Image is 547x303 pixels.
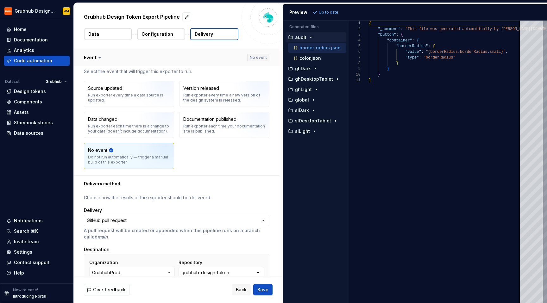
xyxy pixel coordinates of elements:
button: color.json [288,55,346,62]
div: Analytics [14,47,34,53]
i: main [97,234,108,239]
div: 8 [349,60,361,66]
button: border-radius.json [288,44,346,51]
button: GrubhubProd [89,267,175,278]
label: Destination [84,246,110,253]
a: Analytics [4,45,70,55]
div: Code automation [14,58,52,64]
span: Back [236,287,247,293]
span: Save [257,287,268,293]
div: 4 [349,38,361,43]
div: Data changed [88,116,117,122]
p: Choose how the results of the exporter should be delivered. [84,195,269,201]
span: { [417,38,419,43]
span: { [432,44,435,48]
div: 3 [349,32,361,38]
p: Generated files [289,24,343,29]
p: ghLight [295,87,312,92]
button: ghLight [286,86,346,93]
p: Configuration [141,31,173,37]
div: 9 [349,66,361,72]
button: Grubhub [43,77,70,86]
p: border-radius.json [299,45,341,50]
a: Storybook stories [4,118,70,128]
div: Version released [183,85,219,91]
p: global [295,97,309,102]
a: Documentation [4,35,70,45]
button: Data [84,28,132,40]
a: Data sources [4,128,70,138]
button: Give feedback [84,284,130,295]
label: Repository [179,259,202,266]
p: ghDesktopTablet [295,77,333,82]
button: Save [253,284,273,295]
span: "container" [387,38,412,43]
div: Run exporter every time a new version of the design system is released. [183,93,265,103]
div: Design tokens [14,88,46,95]
a: Design tokens [4,86,70,96]
p: Introducing Portal [13,294,46,299]
button: Search ⌘K [4,226,70,236]
p: Delivery [195,31,213,37]
span: { [369,21,371,26]
p: audit [295,35,306,40]
label: Delivery [84,207,102,213]
div: grubhub-design-token [181,269,229,276]
span: } [369,78,371,83]
div: Run exporter every time a data source is updated. [88,93,170,103]
div: Source updated [88,85,122,91]
div: 1 [349,21,361,26]
div: JM [64,9,69,14]
button: Grubhub Design SystemJM [1,4,72,18]
div: Preview [289,9,307,15]
button: Delivery [190,28,238,40]
div: Do not run automatically — trigger a manual build of this exporter. [88,155,170,165]
span: } [396,61,398,65]
p: slDark [295,108,309,113]
span: "_comment" [378,27,400,31]
img: 4e8d6f31-f5cf-47b4-89aa-e4dec1dc0822.png [4,7,12,15]
a: Invite team [4,237,70,247]
a: Settings [4,247,70,257]
div: Documentation published [183,116,236,122]
a: Home [4,24,70,34]
span: } [387,67,389,71]
span: : [428,44,430,48]
p: Up to date [319,10,338,15]
div: Home [14,26,27,33]
div: Storybook stories [14,120,53,126]
p: Grubhub Design Token Export Pipeline [84,13,180,21]
a: Code automation [4,56,70,66]
p: slLight [295,129,310,134]
div: 7 [349,55,361,60]
button: grubhub-design-token [179,267,264,278]
p: New release! [13,288,38,293]
button: Back [232,284,251,295]
div: Components [14,99,42,105]
span: : [421,50,423,54]
div: Dataset [5,79,20,84]
span: : [412,38,414,43]
div: Documentation [14,37,48,43]
div: 10 [349,72,361,77]
label: Organization [89,259,118,266]
button: slLight [286,128,346,135]
span: "type" [405,55,419,60]
span: "This file was generated automatically by [PERSON_NAME] [405,27,531,31]
button: ghDesktopTablet [286,76,346,83]
div: Notifications [14,218,43,224]
a: Assets [4,107,70,117]
button: Configuration [137,28,185,40]
div: Assets [14,109,29,115]
div: Search ⌘K [14,228,38,234]
span: { [400,33,403,37]
button: slDesktopTablet [286,117,346,124]
span: : [419,55,421,60]
div: Settings [14,249,32,255]
div: No event [88,147,107,153]
p: ghDark [295,66,311,71]
p: color.json [299,56,321,61]
span: "borderRadius" [423,55,455,60]
p: Data [88,31,99,37]
button: Contact support [4,257,70,268]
